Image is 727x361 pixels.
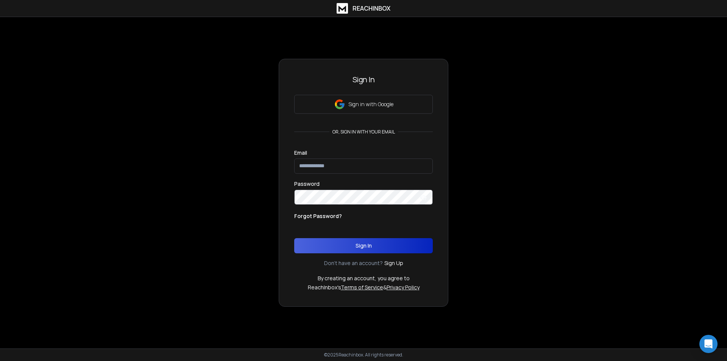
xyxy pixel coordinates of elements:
[294,181,320,187] label: Password
[294,150,307,155] label: Email
[294,95,433,114] button: Sign in with Google
[341,284,383,291] a: Terms of Service
[308,284,420,291] p: ReachInbox's &
[294,238,433,253] button: Sign In
[329,129,398,135] p: or, sign in with your email
[348,100,393,108] p: Sign in with Google
[324,259,383,267] p: Don't have an account?
[387,284,420,291] a: Privacy Policy
[294,212,342,220] p: Forgot Password?
[337,3,348,14] img: logo
[318,275,410,282] p: By creating an account, you agree to
[294,74,433,85] h3: Sign In
[699,335,718,353] div: Open Intercom Messenger
[324,352,403,358] p: © 2025 Reachinbox. All rights reserved.
[353,4,390,13] h1: ReachInbox
[384,259,403,267] a: Sign Up
[337,3,390,14] a: ReachInbox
